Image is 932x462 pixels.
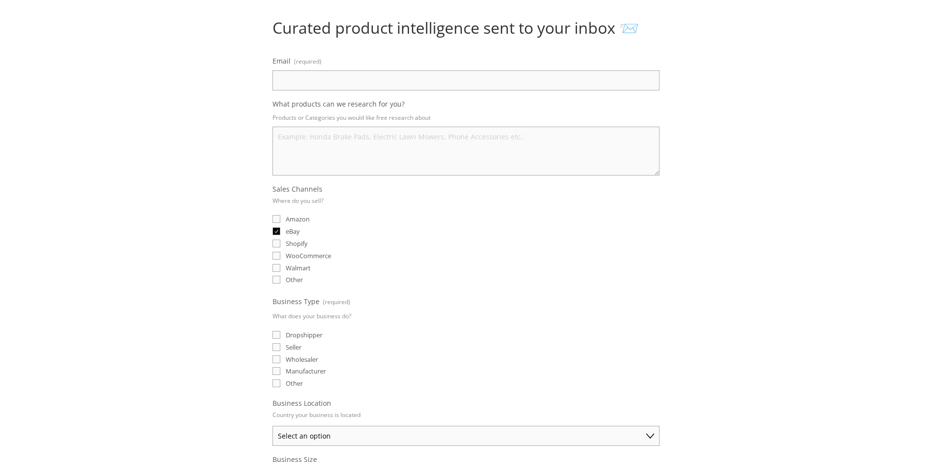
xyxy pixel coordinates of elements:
[273,19,659,37] h1: Curated product intelligence sent to your inbox 📨
[286,215,310,223] span: Amazon
[286,227,300,236] span: eBay
[273,215,280,223] input: Amazon
[286,379,303,388] span: Other
[286,355,318,364] span: Wholesaler
[273,252,280,260] input: WooCommerce
[273,343,280,351] input: Seller
[273,56,291,66] span: Email
[286,264,311,272] span: Walmart
[273,99,405,109] span: What products can we research for you?
[273,367,280,375] input: Manufacturer
[323,295,350,309] span: (required)
[273,110,659,125] p: Products or Categories you would like free research about
[273,240,280,247] input: Shopify
[294,54,321,68] span: (required)
[273,297,319,306] span: Business Type
[273,264,280,272] input: Walmart
[273,227,280,235] input: eBay
[286,251,331,260] span: WooCommerce
[273,184,322,194] span: Sales Channels
[273,379,280,387] input: Other
[286,239,308,248] span: Shopify
[286,275,303,284] span: Other
[286,343,301,352] span: Seller
[273,426,659,446] select: Business Location
[273,355,280,363] input: Wholesaler
[273,408,361,422] p: Country your business is located
[273,276,280,284] input: Other
[273,309,351,323] p: What does your business do?
[273,331,280,339] input: Dropshipper
[273,398,331,408] span: Business Location
[286,367,326,375] span: Manufacturer
[273,194,323,208] p: Where do you sell?
[286,330,322,339] span: Dropshipper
